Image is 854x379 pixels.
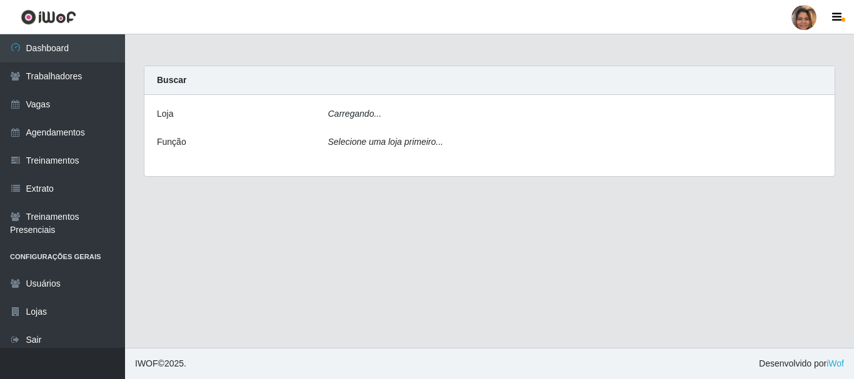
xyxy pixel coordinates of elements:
a: iWof [826,358,844,368]
span: © 2025 . [135,357,186,370]
i: Carregando... [328,109,382,119]
label: Função [157,135,186,149]
i: Selecione uma loja primeiro... [328,137,443,147]
label: Loja [157,107,173,121]
span: Desenvolvido por [759,357,844,370]
span: IWOF [135,358,158,368]
img: CoreUI Logo [21,9,76,25]
strong: Buscar [157,75,186,85]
